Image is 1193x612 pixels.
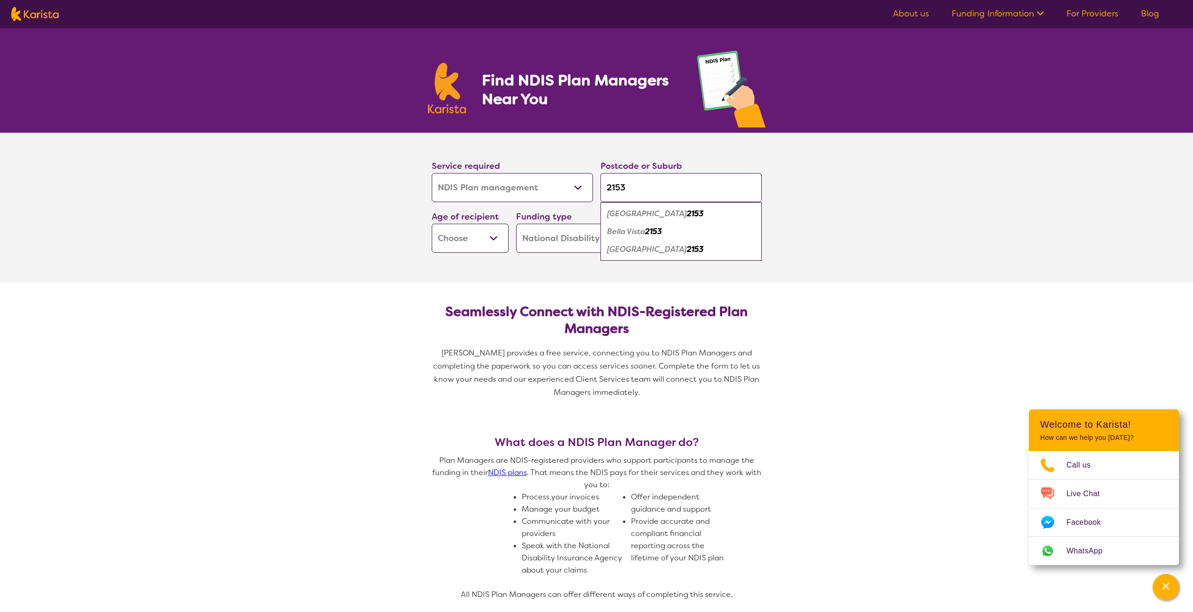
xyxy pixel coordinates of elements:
[522,515,623,540] li: Communicate with your providers
[433,348,762,397] span: [PERSON_NAME] provides a free service, connecting you to NDIS Plan Managers and completing the pa...
[600,160,682,172] label: Postcode or Suburb
[600,173,762,202] input: Type
[631,515,733,564] li: Provide accurate and compliant financial reporting across the lifetime of your NDIS plan
[1066,487,1111,501] span: Live Chat
[893,8,929,19] a: About us
[522,540,623,576] li: Speak with the National Disability Insurance Agency about your claims
[687,209,704,219] em: 2153
[428,63,466,113] img: Karista logo
[522,491,623,503] li: Process your invoices
[1153,574,1179,600] button: Channel Menu
[697,51,765,133] img: plan-management
[11,7,59,21] img: Karista logo
[1066,458,1102,472] span: Call us
[952,8,1044,19] a: Funding Information
[482,71,678,108] h1: Find NDIS Plan Managers Near You
[516,211,572,222] label: Funding type
[605,205,757,223] div: Baulkham Hills 2153
[1066,544,1114,558] span: WhatsApp
[432,160,500,172] label: Service required
[1029,537,1179,565] a: Web link opens in a new tab.
[1029,451,1179,565] ul: Choose channel
[488,468,527,477] a: NDIS plans
[1141,8,1159,19] a: Blog
[1066,515,1112,529] span: Facebook
[607,227,645,236] em: Bella Vista
[607,209,687,219] em: [GEOGRAPHIC_DATA]
[1029,409,1179,565] div: Channel Menu
[439,303,754,337] h2: Seamlessly Connect with NDIS-Registered Plan Managers
[522,503,623,515] li: Manage your budget
[432,211,499,222] label: Age of recipient
[605,241,757,258] div: Winston Hills 2153
[605,223,757,241] div: Bella Vista 2153
[645,227,662,236] em: 2153
[1066,8,1118,19] a: For Providers
[687,244,704,254] em: 2153
[631,491,733,515] li: Offer independent guidance and support
[1040,419,1168,430] h2: Welcome to Karista!
[428,436,765,449] h3: What does a NDIS Plan Manager do?
[428,454,765,491] p: Plan Managers are NDIS-registered providers who support participants to manage the funding in the...
[428,589,765,601] p: All NDIS Plan Managers can offer different ways of completing this service.
[1040,434,1168,442] p: How can we help you [DATE]?
[607,244,687,254] em: [GEOGRAPHIC_DATA]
